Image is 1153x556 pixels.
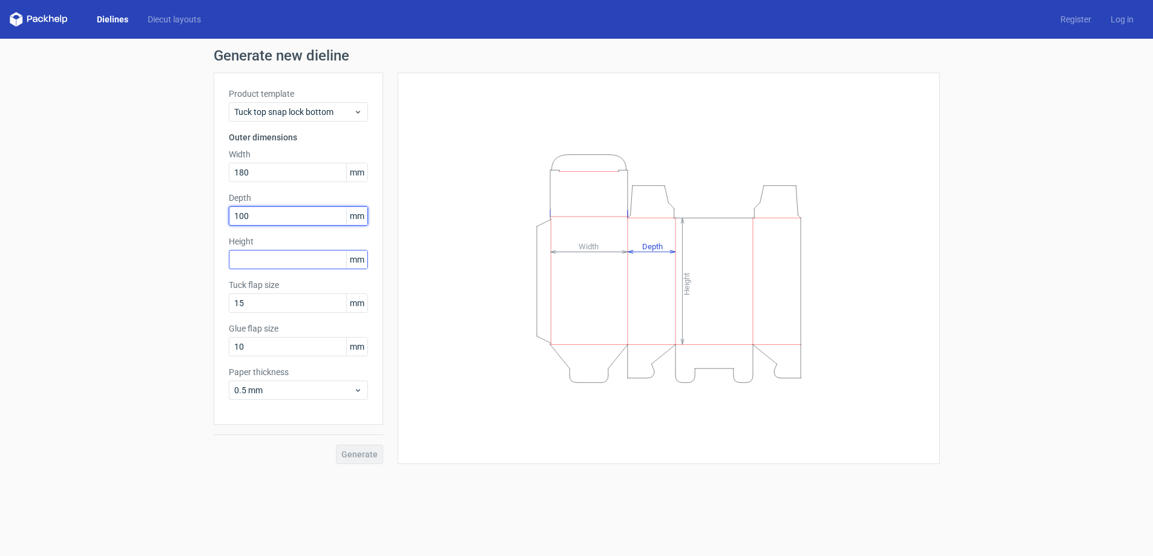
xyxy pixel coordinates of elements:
label: Paper thickness [229,366,368,378]
label: Height [229,235,368,247]
label: Tuck flap size [229,279,368,291]
h3: Outer dimensions [229,131,368,143]
span: mm [346,338,367,356]
label: Width [229,148,368,160]
tspan: Width [578,241,598,250]
span: mm [346,207,367,225]
span: 0.5 mm [234,384,353,396]
span: mm [346,294,367,312]
label: Depth [229,192,368,204]
label: Glue flap size [229,322,368,335]
a: Register [1051,13,1101,25]
span: mm [346,250,367,269]
a: Log in [1101,13,1143,25]
tspan: Depth [642,241,663,250]
label: Product template [229,88,368,100]
h1: Generate new dieline [214,48,940,63]
a: Diecut layouts [138,13,211,25]
a: Dielines [87,13,138,25]
span: Tuck top snap lock bottom [234,106,353,118]
tspan: Height [682,272,691,295]
span: mm [346,163,367,182]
